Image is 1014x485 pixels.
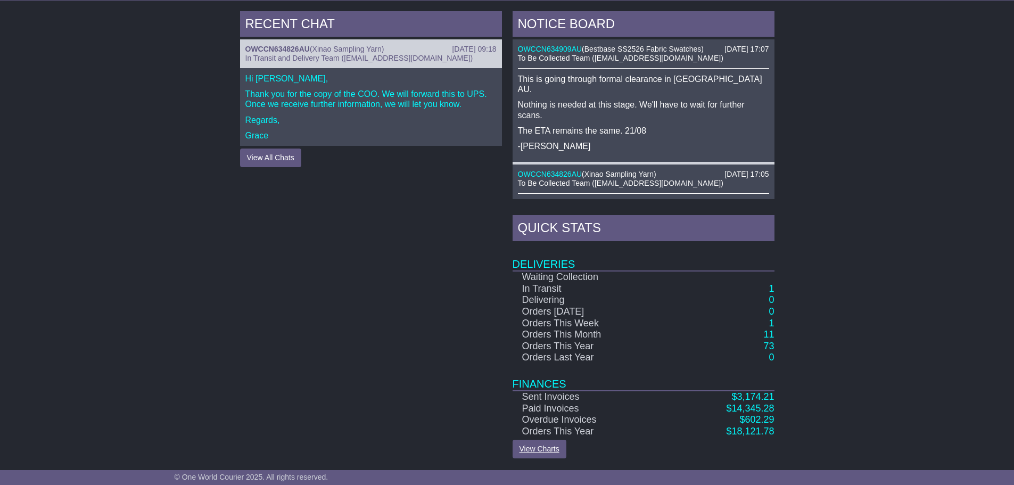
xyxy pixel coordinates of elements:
span: In Transit and Delivery Team ([EMAIL_ADDRESS][DOMAIN_NAME]) [245,54,473,62]
div: [DATE] 09:18 [452,45,496,54]
td: Delivering [513,294,671,306]
td: Waiting Collection [513,271,671,283]
td: In Transit [513,283,671,295]
span: To Be Collected Team ([EMAIL_ADDRESS][DOMAIN_NAME]) [518,54,723,62]
a: $18,121.78 [726,426,774,437]
span: 3,174.21 [737,391,774,402]
p: Grace [245,130,497,141]
p: The shipment has arrived at the facility in [GEOGRAPHIC_DATA], [GEOGRAPHIC_DATA]. [518,199,769,219]
div: ( ) [518,45,769,54]
a: View Charts [513,440,566,458]
div: [DATE] 17:05 [724,170,769,179]
p: The ETA remains the same. 21/08 [518,126,769,136]
td: Orders This Week [513,318,671,330]
span: Xinao Sampling Yarn [312,45,382,53]
span: 602.29 [745,414,774,425]
p: Regards, [245,115,497,125]
a: 0 [769,352,774,363]
td: Overdue Invoices [513,414,671,426]
div: ( ) [245,45,497,54]
div: Quick Stats [513,215,774,244]
a: OWCCN634909AU [518,45,582,53]
a: 73 [763,341,774,351]
a: $14,345.28 [726,403,774,414]
p: Nothing is needed at this stage. We'll have to wait for further scans. [518,100,769,120]
div: NOTICE BOARD [513,11,774,40]
button: View All Chats [240,149,301,167]
p: This is going through formal clearance in [GEOGRAPHIC_DATA] AU. [518,74,769,94]
div: RECENT CHAT [240,11,502,40]
td: Orders Last Year [513,352,671,364]
a: 1 [769,283,774,294]
a: 1 [769,318,774,328]
a: 0 [769,306,774,317]
p: Hi [PERSON_NAME], [245,73,497,84]
p: -[PERSON_NAME] [518,141,769,151]
span: 18,121.78 [731,426,774,437]
span: To Be Collected Team ([EMAIL_ADDRESS][DOMAIN_NAME]) [518,179,723,187]
a: $602.29 [739,414,774,425]
td: Orders This Year [513,426,671,438]
div: [DATE] 17:07 [724,45,769,54]
span: Xinao Sampling Yarn [584,170,654,178]
div: ( ) [518,170,769,179]
td: Orders This Month [513,329,671,341]
td: Paid Invoices [513,403,671,415]
td: Sent Invoices [513,391,671,403]
a: OWCCN634826AU [518,170,582,178]
a: 11 [763,329,774,340]
a: $3,174.21 [731,391,774,402]
td: Orders [DATE] [513,306,671,318]
td: Finances [513,364,774,391]
a: OWCCN634826AU [245,45,310,53]
span: 14,345.28 [731,403,774,414]
td: Orders This Year [513,341,671,352]
p: Thank you for the copy of the COO. We will forward this to UPS. Once we receive further informati... [245,89,497,109]
span: Bestbase SS2526 Fabric Swatches [584,45,701,53]
a: 0 [769,294,774,305]
span: © One World Courier 2025. All rights reserved. [175,473,328,481]
td: Deliveries [513,244,774,271]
